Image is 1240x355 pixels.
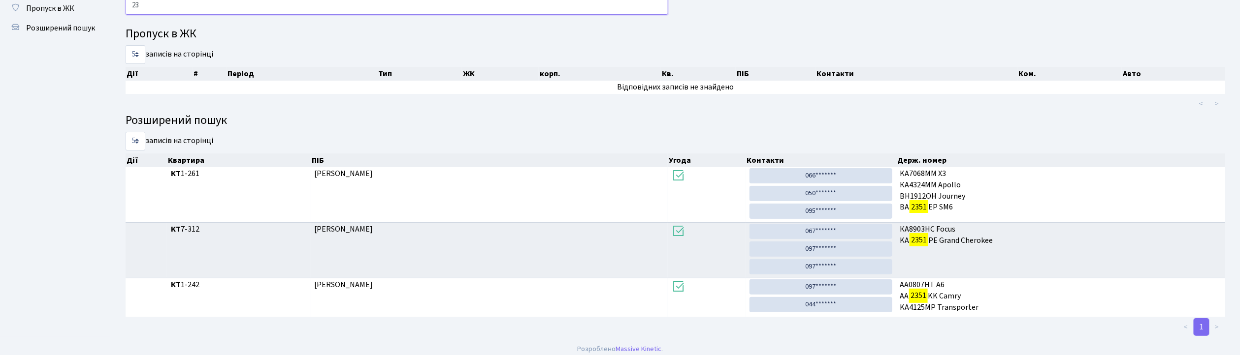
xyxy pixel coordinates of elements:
label: записів на сторінці [126,132,213,150]
h4: Пропуск в ЖК [126,27,1225,41]
a: 1 [1194,318,1209,336]
span: AA0807HT A6 AA KK Camry KA4125MP Transporter [900,279,1221,313]
th: ПІБ [736,67,816,81]
th: Кв. [661,67,736,81]
a: Розширений пошук [5,18,103,38]
a: Massive Kinetic [616,344,661,354]
th: Період [227,67,377,81]
span: [PERSON_NAME] [315,168,373,179]
b: КТ [171,279,181,290]
th: ЖК [462,67,539,81]
span: KA7068MM X3 КА4324ММ Apollo ВН1912ОН Journey BA EP SM6 [900,168,1221,213]
th: Дії [126,153,167,167]
th: Контакти [746,153,897,167]
label: записів на сторінці [126,45,213,64]
mark: 2351 [910,200,928,214]
span: 1-261 [171,168,306,179]
th: Угода [668,153,746,167]
th: Тип [377,67,462,81]
b: КТ [171,224,181,235]
select: записів на сторінці [126,132,145,150]
th: Контакти [816,67,1018,81]
mark: 2351 [910,233,928,247]
span: Пропуск в ЖК [26,3,74,14]
th: # [193,67,227,81]
td: Відповідних записів не знайдено [126,81,1225,94]
span: Розширений пошук [26,23,95,33]
th: ПІБ [311,153,668,167]
b: КТ [171,168,181,179]
span: [PERSON_NAME] [315,279,373,290]
span: 7-312 [171,224,306,235]
th: Ком. [1018,67,1122,81]
span: 1-242 [171,279,306,291]
select: записів на сторінці [126,45,145,64]
th: Квартира [167,153,310,167]
div: Розроблено . [577,344,663,355]
th: корп. [539,67,661,81]
mark: 2351 [909,289,928,302]
th: Держ. номер [896,153,1225,167]
span: [PERSON_NAME] [315,224,373,235]
th: Дії [126,67,193,81]
h4: Розширений пошук [126,114,1225,128]
th: Авто [1122,67,1225,81]
span: КА8903НС Focus KA PE Grand Cherokee [900,224,1221,246]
